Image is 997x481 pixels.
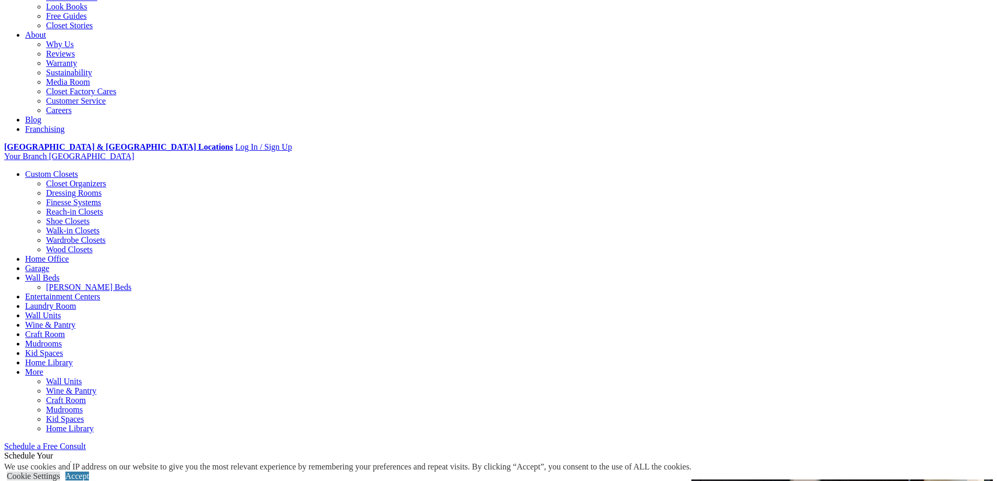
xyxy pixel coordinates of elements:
[25,30,46,39] a: About
[46,386,96,395] a: Wine & Pantry
[46,21,93,30] a: Closet Stories
[46,106,72,115] a: Careers
[46,245,93,254] a: Wood Closets
[46,77,90,86] a: Media Room
[235,142,292,151] a: Log In / Sign Up
[46,405,83,414] a: Mudrooms
[4,451,91,469] span: Schedule Your
[46,207,103,216] a: Reach-in Closets
[46,396,86,405] a: Craft Room
[46,2,87,11] a: Look Books
[25,311,61,320] a: Wall Units
[46,179,106,188] a: Closet Organizers
[46,59,77,68] a: Warranty
[46,236,106,244] a: Wardrobe Closets
[46,283,131,292] a: [PERSON_NAME] Beds
[46,415,84,423] a: Kid Spaces
[4,462,691,472] div: We use cookies and IP address on our website to give you the most relevant experience by remember...
[4,152,135,161] a: Your Branch [GEOGRAPHIC_DATA]
[25,125,65,133] a: Franchising
[25,292,100,301] a: Entertainment Centers
[25,330,65,339] a: Craft Room
[25,320,75,329] a: Wine & Pantry
[49,152,134,161] span: [GEOGRAPHIC_DATA]
[46,68,92,77] a: Sustainability
[46,188,102,197] a: Dressing Rooms
[4,461,91,469] em: Free Design Consultation
[46,12,87,20] a: Free Guides
[46,87,116,96] a: Closet Factory Cares
[4,442,86,451] a: Schedule a Free Consult (opens a dropdown menu)
[25,273,60,282] a: Wall Beds
[25,358,73,367] a: Home Library
[25,170,78,178] a: Custom Closets
[46,226,99,235] a: Walk-in Closets
[65,472,89,480] a: Accept
[7,472,60,480] a: Cookie Settings
[25,254,69,263] a: Home Office
[25,115,41,124] a: Blog
[46,424,94,433] a: Home Library
[25,264,49,273] a: Garage
[25,301,76,310] a: Laundry Room
[46,49,75,58] a: Reviews
[46,96,106,105] a: Customer Service
[46,198,101,207] a: Finesse Systems
[46,217,89,226] a: Shoe Closets
[46,40,74,49] a: Why Us
[46,377,82,386] a: Wall Units
[25,349,63,357] a: Kid Spaces
[4,142,233,151] a: [GEOGRAPHIC_DATA] & [GEOGRAPHIC_DATA] Locations
[4,152,47,161] span: Your Branch
[25,367,43,376] a: More menu text will display only on big screen
[25,339,62,348] a: Mudrooms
